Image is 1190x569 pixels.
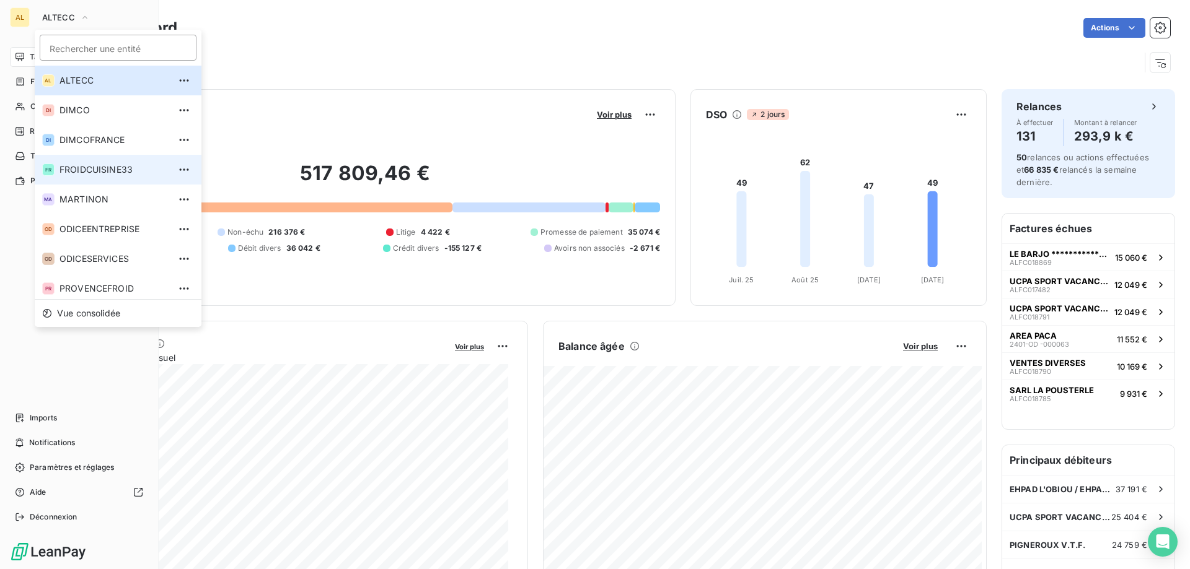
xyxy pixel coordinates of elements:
span: Montant à relancer [1074,119,1137,126]
span: 4 422 € [421,227,450,238]
h6: Principaux débiteurs [1002,445,1175,475]
div: DI [42,104,55,116]
span: PIGNEROUX V.T.F. [1010,540,1085,550]
div: FR [42,163,55,176]
span: 216 376 € [268,227,305,238]
button: AREA PACA2401-OD -00006311 552 € [1002,325,1175,352]
span: UCPA SPORT VACANCES - SERRE CHEVALIER [1010,303,1109,313]
tspan: [DATE] [921,276,945,284]
span: Factures [30,76,62,87]
span: Promesse de paiement [540,227,623,238]
span: Clients [30,101,55,112]
span: -2 671 € [630,243,660,254]
span: 9 931 € [1120,389,1147,399]
span: 36 042 € [286,243,320,254]
span: FROIDCUISINE33 [59,163,169,176]
span: ALFC018785 [1010,395,1051,402]
span: Tâches [30,150,56,162]
span: Vue consolidée [57,307,120,319]
h6: DSO [706,107,727,122]
button: Voir plus [899,341,941,352]
span: 15 060 € [1115,253,1147,263]
span: Déconnexion [30,511,77,523]
span: Chiffre d'affaires mensuel [70,351,446,364]
div: OD [42,223,55,235]
span: Voir plus [597,110,632,119]
span: ALFC017482 [1010,286,1051,293]
div: AL [42,74,55,87]
span: Avoirs non associés [554,243,625,254]
span: Tableau de bord [30,51,87,63]
span: Litige [396,227,416,238]
div: AL [10,7,30,27]
span: PROVENCEFROID [59,282,169,295]
span: Paramètres et réglages [30,462,114,473]
span: ALFC018790 [1010,368,1051,375]
span: ALTECC [42,12,75,22]
span: Notifications [29,437,75,448]
span: Voir plus [455,342,484,351]
input: placeholder [40,35,196,61]
span: Relances [30,126,63,137]
h6: Factures échues [1002,214,1175,243]
span: Aide [30,487,46,498]
h6: Relances [1016,99,1062,114]
button: Voir plus [593,109,635,120]
span: 11 552 € [1117,334,1147,344]
div: PR [42,282,55,295]
span: Non-échu [227,227,263,238]
span: 25 404 € [1111,512,1147,522]
span: VENTES DIVERSES [1010,358,1086,368]
a: Aide [10,482,148,502]
span: MARTINON [59,193,169,206]
span: UCPA SPORT VACANCES - SERRE CHEVALIER [1010,512,1111,522]
tspan: Août 25 [791,276,819,284]
span: Débit divers [238,243,281,254]
span: relances ou actions effectuées et relancés la semaine dernière. [1016,152,1149,187]
span: 2 jours [747,109,788,120]
span: ALFC018791 [1010,313,1049,321]
div: DI [42,134,55,146]
span: DIMCOFRANCE [59,134,169,146]
span: ODICESERVICES [59,253,169,265]
button: SARL LA POUSTERLEALFC0187859 931 € [1002,380,1175,407]
div: OD [42,253,55,265]
h4: 293,9 k € [1074,126,1137,146]
h6: Balance âgée [558,339,625,354]
div: MA [42,193,55,206]
span: DIMCO [59,104,169,116]
span: 37 191 € [1116,484,1147,494]
img: Logo LeanPay [10,542,87,562]
h2: 517 809,46 € [70,161,660,198]
tspan: Juil. 25 [729,276,754,284]
span: 24 759 € [1112,540,1147,550]
div: Open Intercom Messenger [1148,527,1178,557]
span: 35 074 € [628,227,660,238]
span: ALTECC [59,74,169,87]
span: 66 835 € [1024,165,1059,175]
button: Voir plus [451,341,488,352]
span: SARL LA POUSTERLE [1010,385,1094,395]
button: UCPA SPORT VACANCES - SERRE CHEVALIERALFC01879112 049 € [1002,298,1175,325]
span: À effectuer [1016,119,1054,126]
span: EHPAD L'OBIOU / EHPAD DE MENS [1010,484,1116,494]
button: Actions [1083,18,1145,38]
span: Paiements [30,175,68,186]
span: 12 049 € [1114,307,1147,317]
span: 10 169 € [1117,362,1147,371]
span: 2401-OD -000063 [1010,341,1069,348]
button: UCPA SPORT VACANCES - SERRE CHEVALIERALFC01748212 049 € [1002,271,1175,298]
span: ODICEENTREPRISE [59,223,169,235]
button: VENTES DIVERSESALFC01879010 169 € [1002,352,1175,380]
h4: 131 [1016,126,1054,146]
span: Voir plus [903,341,938,351]
span: 50 [1016,152,1027,162]
span: AREA PACA [1010,331,1057,341]
span: 12 049 € [1114,280,1147,290]
span: -155 127 € [444,243,482,254]
span: Imports [30,412,57,423]
span: ALFC018869 [1010,259,1052,266]
tspan: [DATE] [857,276,881,284]
span: Crédit divers [393,243,439,254]
span: UCPA SPORT VACANCES - SERRE CHEVALIER [1010,276,1109,286]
